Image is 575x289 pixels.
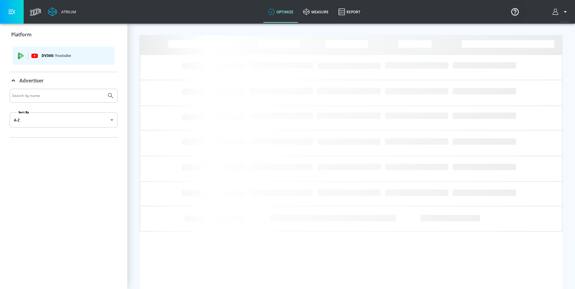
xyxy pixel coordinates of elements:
[560,20,569,23] span: v 4.24.0
[12,92,104,100] input: Search by name
[11,31,32,38] p: Platform
[10,43,118,72] div: Platform
[10,26,118,43] div: Platform
[333,1,365,23] a: Report
[13,44,115,69] ul: list of platforms
[59,9,76,15] div: Atrium
[17,110,30,114] label: Sort By
[10,112,118,128] div: A-Z
[13,47,115,65] div: DV360: Youtube
[19,77,44,84] p: Advertiser
[10,89,118,137] div: Advertiser
[263,1,298,23] a: optimize
[48,7,76,16] a: Atrium
[506,3,523,20] button: Open Resource Center
[298,1,333,23] a: measure
[10,132,118,137] nav: list of Advertiser
[10,72,118,89] div: Advertiser
[42,52,110,59] p: DV360:
[55,52,71,59] p: Youtube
